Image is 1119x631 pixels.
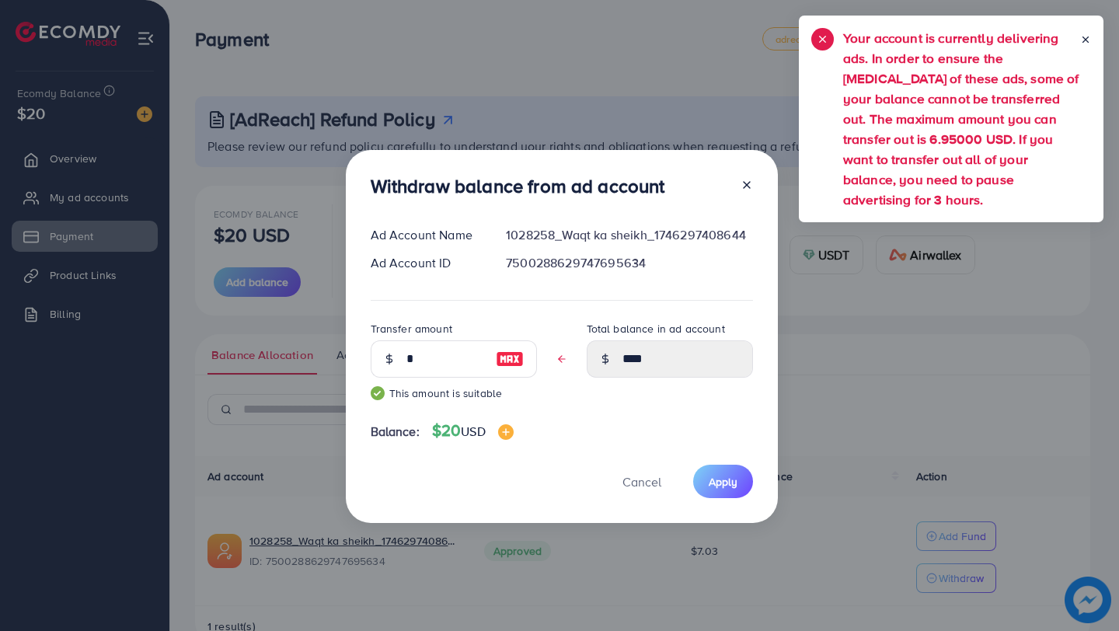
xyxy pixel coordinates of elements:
[587,321,725,336] label: Total balance in ad account
[709,474,737,490] span: Apply
[493,254,765,272] div: 7500288629747695634
[371,321,452,336] label: Transfer amount
[371,385,537,401] small: This amount is suitable
[622,473,661,490] span: Cancel
[461,423,485,440] span: USD
[371,386,385,400] img: guide
[493,226,765,244] div: 1028258_Waqt ka sheikh_1746297408644
[693,465,753,498] button: Apply
[843,28,1080,210] h5: Your account is currently delivering ads. In order to ensure the [MEDICAL_DATA] of these ads, som...
[371,423,420,441] span: Balance:
[371,175,665,197] h3: Withdraw balance from ad account
[603,465,681,498] button: Cancel
[432,421,514,441] h4: $20
[358,254,494,272] div: Ad Account ID
[498,424,514,440] img: image
[496,350,524,368] img: image
[358,226,494,244] div: Ad Account Name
